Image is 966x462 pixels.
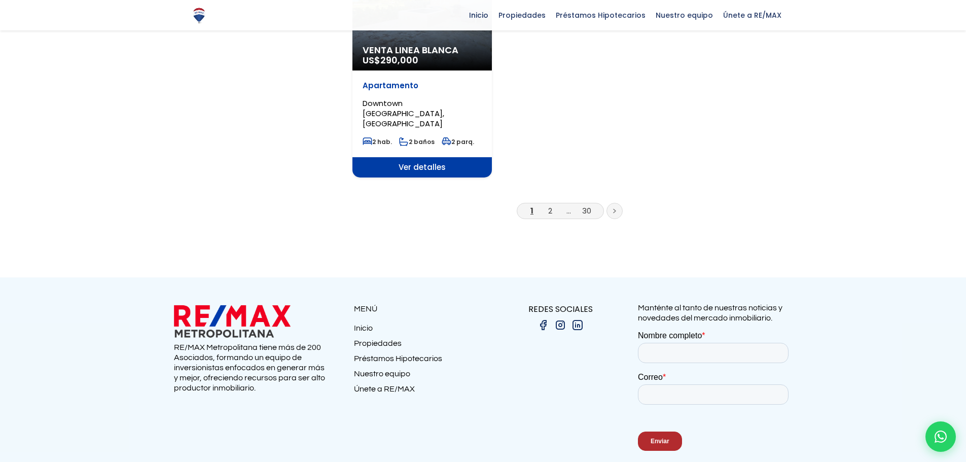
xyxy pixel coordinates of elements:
span: Préstamos Hipotecarios [551,8,651,23]
span: Venta Linea Blanca [363,45,482,55]
span: US$ [363,54,418,66]
img: remax metropolitana logo [174,303,291,340]
a: Únete a RE/MAX [354,384,483,399]
a: ... [566,205,571,216]
img: instagram.png [554,319,566,331]
span: 290,000 [380,54,418,66]
a: 2 [548,205,552,216]
iframe: Form 0 [638,331,793,459]
p: Manténte al tanto de nuestras noticias y novedades del mercado inmobiliario. [638,303,793,323]
a: Nuestro equipo [354,369,483,384]
span: Downtown [GEOGRAPHIC_DATA], [GEOGRAPHIC_DATA] [363,98,444,129]
p: Apartamento [363,81,482,91]
span: 2 parq. [442,137,474,146]
span: 2 hab. [363,137,392,146]
p: MENÚ [354,303,483,315]
span: Propiedades [493,8,551,23]
img: facebook.png [537,319,549,331]
a: 30 [582,205,591,216]
span: Únete a RE/MAX [718,8,786,23]
a: Préstamos Hipotecarios [354,353,483,369]
span: Ver detalles [352,157,492,177]
img: linkedin.png [571,319,584,331]
p: RE/MAX Metropolitana tiene más de 200 Asociados, formando un equipo de inversionistas enfocados e... [174,342,329,393]
a: 1 [530,205,533,216]
a: Propiedades [354,338,483,353]
span: Inicio [464,8,493,23]
p: REDES SOCIALES [483,303,638,315]
img: Logo de REMAX [190,7,208,24]
span: 2 baños [399,137,435,146]
span: Nuestro equipo [651,8,718,23]
a: Inicio [354,323,483,338]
